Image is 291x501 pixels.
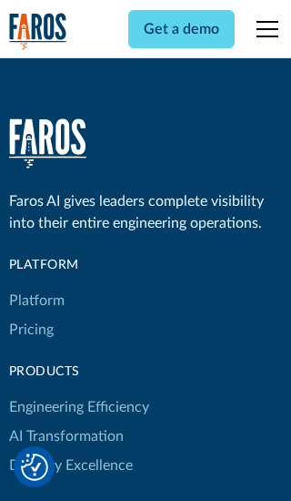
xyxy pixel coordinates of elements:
[9,315,54,344] a: Pricing
[9,422,124,451] a: AI Transformation
[21,454,48,481] img: Revisit consent button
[21,454,48,481] button: Cookie Settings
[128,10,235,48] a: Get a demo
[246,7,282,51] div: menu
[9,363,149,382] div: products
[9,13,67,50] a: home
[9,13,67,50] img: Logo of the analytics and reporting company Faros.
[9,190,283,234] div: Faros AI gives leaders complete visibility into their entire engineering operations.
[9,118,86,169] img: Faros Logo White
[9,451,133,480] a: Delivery Excellence
[9,118,86,169] a: home
[9,256,149,275] div: Platform
[9,393,149,422] a: Engineering Efficiency
[9,286,65,315] a: Platform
